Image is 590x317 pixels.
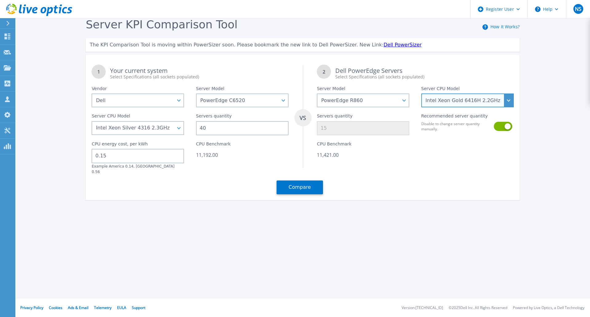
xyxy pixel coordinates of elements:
[117,305,126,310] a: EULA
[335,68,513,80] div: Dell PowerEdge Servers
[86,18,238,31] span: Server KPI Comparison Tool
[90,42,383,48] span: The KPI Comparison Tool is moving within PowerSizer soon. Please bookmark the new link to Dell Po...
[335,74,513,80] div: Select Specifications (all sockets populated)
[317,113,352,121] label: Servers quantity
[421,86,460,93] label: Server CPU Model
[196,86,224,93] label: Server Model
[94,305,112,310] a: Telemetry
[196,113,232,121] label: Servers quantity
[132,305,145,310] a: Support
[402,306,443,310] li: Version: [TECHNICAL_ID]
[383,42,422,48] a: Dell PowerSizer
[421,121,490,132] label: Disable to change server quantity manually.
[92,164,175,174] label: Example America 0.14, [GEOGRAPHIC_DATA] 0.56
[110,68,288,80] div: Your current system
[575,6,581,11] span: NS
[49,305,62,310] a: Cookies
[513,306,584,310] li: Powered by Live Optics, a Dell Technology
[317,141,352,149] label: CPU Benchmark
[317,152,409,158] div: 11,421.00
[92,113,130,121] label: Server CPU Model
[299,114,306,121] tspan: VS
[92,149,184,163] input: 0.00
[196,141,231,149] label: CPU Benchmark
[97,69,100,75] tspan: 1
[421,113,488,121] label: Recommended server quantity
[317,86,345,93] label: Server Model
[20,305,43,310] a: Privacy Policy
[92,86,107,93] label: Vendor
[449,306,507,310] li: © 2025 Dell Inc. All Rights Reserved
[196,152,289,158] div: 11,192.00
[323,69,325,75] tspan: 2
[490,24,520,30] a: How It Works?
[110,74,288,80] div: Select Specifications (all sockets populated)
[92,141,148,149] label: CPU energy cost, per kWh
[277,180,323,194] button: Compare
[68,305,88,310] a: Ads & Email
